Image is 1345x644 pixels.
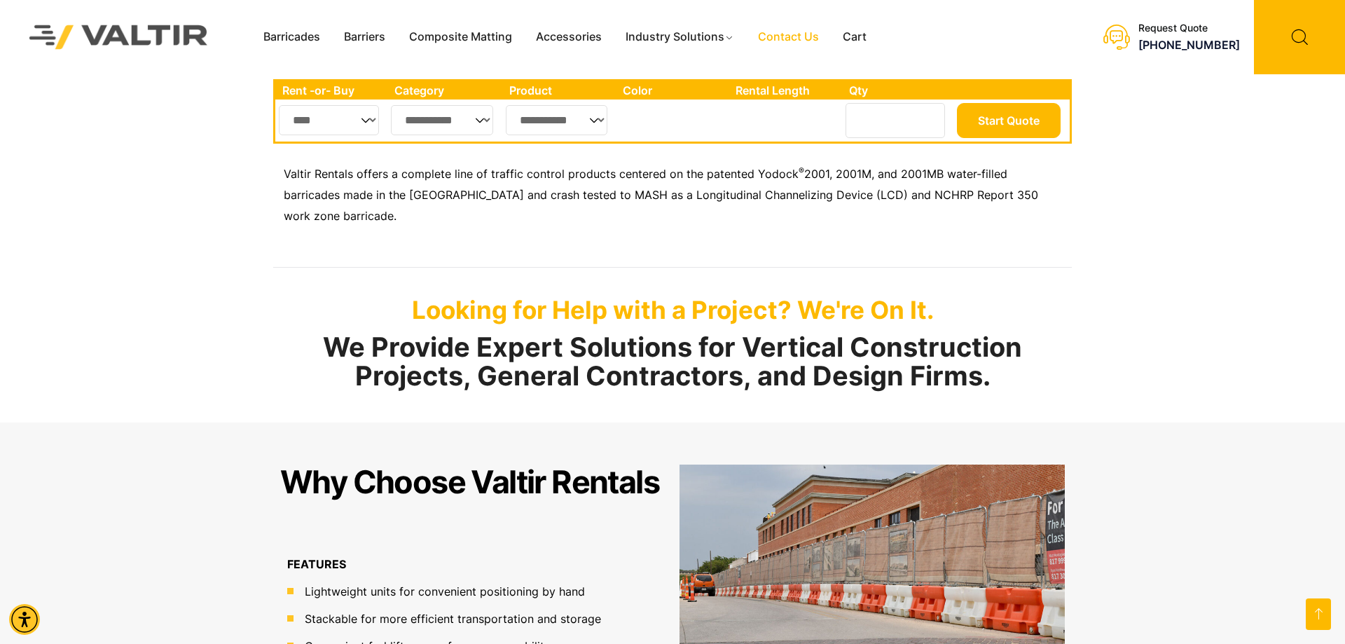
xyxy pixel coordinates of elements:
span: Stackable for more efficient transportation and storage [301,610,601,627]
sup: ® [799,165,804,176]
a: Open this option [1306,598,1331,630]
a: Accessories [524,27,614,48]
h2: Why Choose Valtir Rentals [280,465,659,500]
th: Color [616,81,729,100]
span: 2001, 2001M, and 2001MB water-filled barricades made in the [GEOGRAPHIC_DATA] and crash tested to... [284,167,1038,223]
h2: We Provide Expert Solutions for Vertical Construction Projects, General Contractors, and Design F... [273,333,1072,392]
a: call (888) 496-3625 [1138,38,1240,52]
th: Qty [842,81,953,100]
div: Request Quote [1138,22,1240,34]
b: FEATURES [287,557,346,571]
th: Category [387,81,502,100]
input: Number [846,103,945,138]
span: Lightweight units for convenient positioning by hand [301,583,585,600]
th: Product [502,81,616,100]
select: Single select [391,105,493,135]
a: Contact Us [746,27,831,48]
p: Looking for Help with a Project? We're On It. [273,295,1072,324]
a: Composite Matting [397,27,524,48]
a: Barriers [332,27,397,48]
img: Valtir Rentals [11,6,227,68]
th: Rent -or- Buy [275,81,387,100]
select: Single select [279,105,379,135]
th: Rental Length [729,81,842,100]
button: Start Quote [957,103,1061,138]
a: Industry Solutions [614,27,746,48]
a: Cart [831,27,878,48]
div: Accessibility Menu [9,604,40,635]
select: Single select [506,105,607,135]
a: Barricades [251,27,332,48]
span: Valtir Rentals offers a complete line of traffic control products centered on the patented Yodock [284,167,799,181]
